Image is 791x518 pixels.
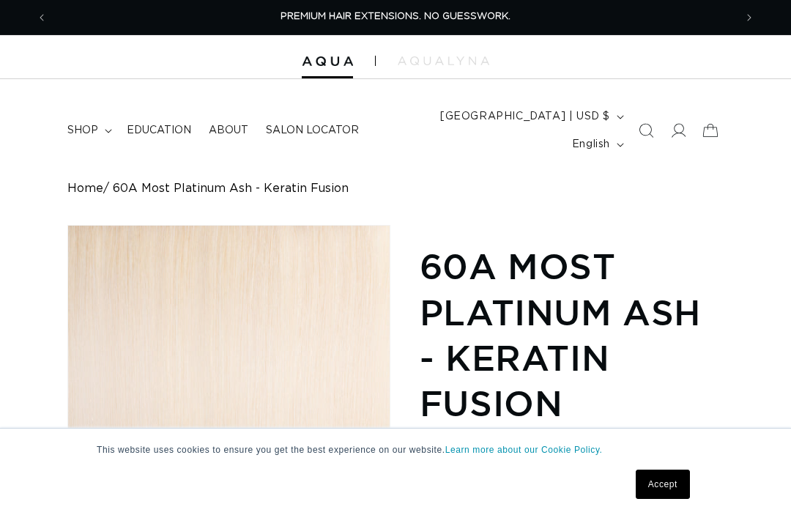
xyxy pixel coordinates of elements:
a: Salon Locator [257,115,368,146]
summary: Search [630,114,662,147]
summary: shop [59,115,118,146]
a: Home [67,182,103,196]
a: Accept [636,470,690,499]
a: Education [118,115,200,146]
img: aqualyna.com [398,56,489,65]
p: This website uses cookies to ensure you get the best experience on our website. [97,443,694,456]
nav: breadcrumbs [67,182,724,196]
span: English [572,137,610,152]
h1: 60A Most Platinum Ash - Keratin Fusion [420,243,724,426]
button: Next announcement [733,4,765,32]
span: About [209,124,248,137]
span: Education [127,124,191,137]
span: Salon Locator [266,124,359,137]
span: shop [67,124,98,137]
button: English [563,130,630,158]
button: Previous announcement [26,4,58,32]
img: Aqua Hair Extensions [302,56,353,67]
button: [GEOGRAPHIC_DATA] | USD $ [431,103,630,130]
span: 60A Most Platinum Ash - Keratin Fusion [113,182,349,196]
span: PREMIUM HAIR EXTENSIONS. NO GUESSWORK. [281,12,510,21]
a: About [200,115,257,146]
span: [GEOGRAPHIC_DATA] | USD $ [440,109,610,125]
a: Learn more about our Cookie Policy. [445,445,603,455]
